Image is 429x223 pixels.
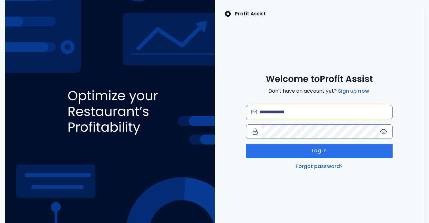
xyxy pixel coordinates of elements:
img: email [251,110,257,114]
p: Profit Assist [235,10,266,18]
button: Log in [246,144,393,158]
a: Forgot password? [294,163,344,170]
span: Don't have an account yet? [268,87,370,95]
span: Welcome to Profit Assist [266,73,373,85]
a: Sign up now [337,87,370,95]
span: Log in [312,147,327,155]
img: SpotOn Logo [225,10,231,18]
